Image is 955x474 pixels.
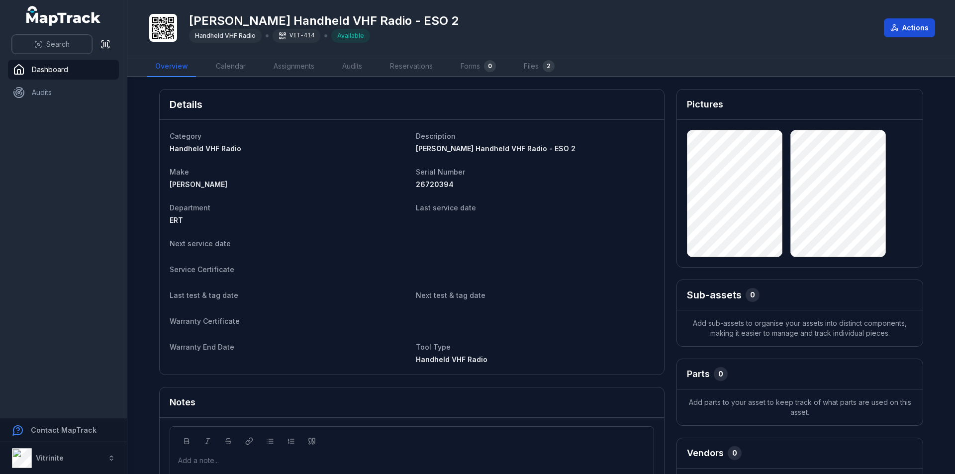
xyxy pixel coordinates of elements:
[31,426,96,434] strong: Contact MapTrack
[170,97,202,111] h2: Details
[273,29,320,43] div: VIT-414
[170,343,234,351] span: Warranty End Date
[208,56,254,77] a: Calendar
[147,56,196,77] a: Overview
[416,144,575,153] span: [PERSON_NAME] Handheld VHF Radio - ESO 2
[382,56,441,77] a: Reservations
[416,180,454,189] span: 26720394
[516,56,563,77] a: Files2
[8,83,119,102] a: Audits
[416,168,465,176] span: Serial Number
[46,39,70,49] span: Search
[687,446,724,460] h3: Vendors
[170,265,234,274] span: Service Certificate
[36,454,64,462] strong: Vitrinite
[714,367,728,381] div: 0
[170,291,238,299] span: Last test & tag date
[170,203,210,212] span: Department
[884,18,935,37] button: Actions
[331,29,370,43] div: Available
[677,310,923,346] span: Add sub-assets to organise your assets into distinct components, making it easier to manage and t...
[728,446,742,460] div: 0
[416,355,487,364] span: Handheld VHF Radio
[189,13,459,29] h1: [PERSON_NAME] Handheld VHF Radio - ESO 2
[687,97,723,111] h3: Pictures
[484,60,496,72] div: 0
[746,288,760,302] div: 0
[453,56,504,77] a: Forms0
[170,317,240,325] span: Warranty Certificate
[687,288,742,302] h2: Sub-assets
[12,35,92,54] button: Search
[170,239,231,248] span: Next service date
[170,132,201,140] span: Category
[170,395,195,409] h3: Notes
[416,343,451,351] span: Tool Type
[170,180,227,189] span: [PERSON_NAME]
[416,291,485,299] span: Next test & tag date
[195,32,256,39] span: Handheld VHF Radio
[266,56,322,77] a: Assignments
[687,367,710,381] h3: Parts
[677,389,923,425] span: Add parts to your asset to keep track of what parts are used on this asset.
[334,56,370,77] a: Audits
[26,6,101,26] a: MapTrack
[8,60,119,80] a: Dashboard
[416,203,476,212] span: Last service date
[543,60,555,72] div: 2
[416,132,456,140] span: Description
[170,144,241,153] span: Handheld VHF Radio
[170,216,183,224] span: ERT
[170,168,189,176] span: Make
